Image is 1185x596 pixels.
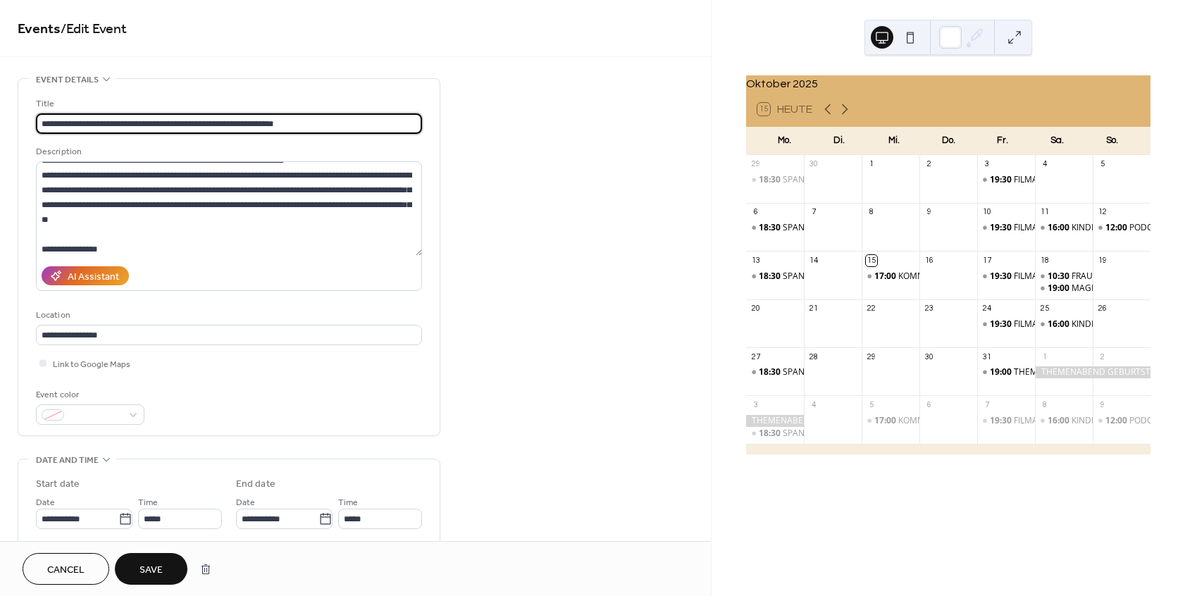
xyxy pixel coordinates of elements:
div: 15 [866,255,876,266]
span: / Edit Event [61,15,127,43]
div: 17 [981,255,992,266]
span: Event details [36,73,99,87]
div: 25 [1039,304,1050,314]
span: Save [139,563,163,578]
div: 30 [924,352,934,362]
button: Save [115,553,187,585]
div: 7 [981,399,992,410]
span: Link to Google Maps [53,357,130,372]
div: 4 [1039,159,1050,170]
div: FILMABEND: ES IST NUR EINE PHASE, HASE [977,174,1035,186]
div: 22 [866,304,876,314]
div: 9 [924,207,934,218]
div: 14 [808,255,819,266]
span: Date [236,495,255,510]
div: 18 [1039,255,1050,266]
div: 2 [924,159,934,170]
div: 5 [866,399,876,410]
div: 7 [808,207,819,218]
span: 16:00 [1048,415,1072,427]
div: Description [36,144,419,159]
div: 4 [808,399,819,410]
div: End date [236,477,275,492]
span: Time [338,495,358,510]
div: 3 [750,399,761,410]
span: 12:00 [1105,415,1129,427]
div: KOMME WER WOLLE [862,271,919,283]
div: KINDERKINO [1072,318,1121,330]
span: Date [36,495,55,510]
div: FILMABEND: ZWEIGSTELLE-BÜROKRATIE KENNT KEIN JENSEITS [977,415,1035,427]
div: SPANISCH A1 AB LEKTION 1 [783,174,893,186]
div: SPANISCH A1 AB LEKTION 1 [746,271,804,283]
div: KINDERKINO [1035,318,1093,330]
a: Events [18,15,61,43]
div: KOMME WER WOLLE [862,415,919,427]
span: Date and time [36,453,99,468]
div: 1 [1039,352,1050,362]
div: MAGIC DINNER [1035,283,1093,294]
div: Sa. [1030,127,1084,155]
div: 10 [981,207,992,218]
div: Title [36,97,419,111]
div: KINDERKINO [1035,222,1093,234]
div: 27 [750,352,761,362]
div: 9 [1097,399,1108,410]
div: Fr. [976,127,1030,155]
div: KOMME WER WOLLE [898,271,979,283]
div: Di. [812,127,867,155]
div: 29 [750,159,761,170]
div: MAGIC DINNER [1072,283,1132,294]
div: THEMENKINO: DIE REISE NACH WIEN-KURATIERT VON CHRISTIANE SCHEINDL [977,366,1035,378]
span: 18:30 [759,366,783,378]
div: SPANISCH A1 AB LEKTION 1 [746,428,804,440]
span: 18:30 [759,428,783,440]
span: 19:30 [990,222,1014,234]
div: THEMENABEND GEBURTSTAG EDGAR REITZ-DIE LANGE FILMNACHT [1035,366,1150,378]
button: AI Assistant [42,266,129,285]
span: 17:00 [874,271,898,283]
div: AI Assistant [68,270,119,285]
div: 19 [1097,255,1108,266]
div: Oktober 2025 [746,75,1150,92]
div: SPANISCH A1 AB LEKTION 1 [783,428,893,440]
div: 31 [981,352,992,362]
div: 8 [1039,399,1050,410]
span: 16:00 [1048,318,1072,330]
div: FILMABEND: LEIBNIZ-CHRONIK EINES VERSCHOLLENEN BILDES [977,271,1035,283]
div: FILMABEND: ES IST NUR EINE PHASE, HASE [1014,174,1184,186]
div: 26 [1097,304,1108,314]
span: 18:30 [759,222,783,234]
div: 2 [1097,352,1108,362]
div: 30 [808,159,819,170]
div: FILMABEND: DIE HERRLICHKEIT DES LEBENS [977,318,1035,330]
span: 12:00 [1105,222,1129,234]
span: 19:30 [990,271,1014,283]
div: FILMABEND: KUNDSCHAFTER DES FRIEDENS 2 [977,222,1035,234]
div: 5 [1097,159,1108,170]
div: So. [1085,127,1139,155]
div: 13 [750,255,761,266]
div: Location [36,308,419,323]
div: FRAUENKINO: WUNDERSCHÖNER [1035,271,1093,283]
div: SPANISCH A1 AB LEKTION 1 [783,366,893,378]
span: 19:30 [990,318,1014,330]
div: 3 [981,159,992,170]
div: Event color [36,387,142,402]
div: 23 [924,304,934,314]
div: SPANISCH A1 AB LEKTION 1 [783,271,893,283]
div: 11 [1039,207,1050,218]
div: Mi. [867,127,921,155]
span: Cancel [47,563,85,578]
div: SPANISCH A1 AB LEKTION 1 [746,222,804,234]
span: 17:00 [874,415,898,427]
span: 19:30 [990,415,1014,427]
span: 18:30 [759,174,783,186]
div: KINDERKINO [1072,222,1121,234]
div: Start date [36,477,80,492]
div: THEMENABEND GEBURTSTAG EDGAR REITZ-DIE LANGE FILMNACHT [746,415,804,427]
div: 8 [866,207,876,218]
div: KINDERKINO [1035,415,1093,427]
div: Do. [921,127,975,155]
div: KINDERKINO [1072,415,1121,427]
